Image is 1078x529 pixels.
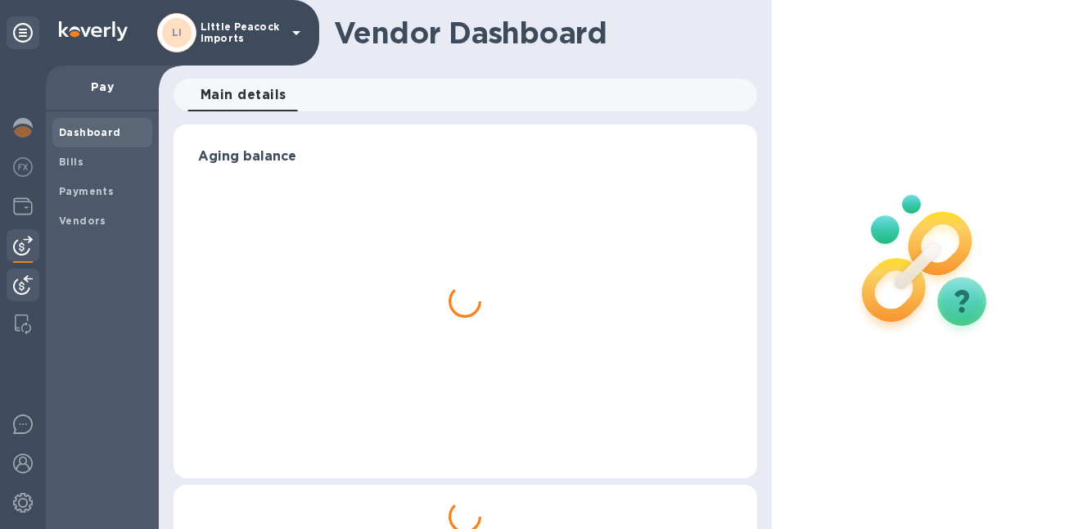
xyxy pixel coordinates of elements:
[13,197,33,216] img: Wallets
[59,126,121,138] b: Dashboard
[59,21,128,41] img: Logo
[172,26,183,38] b: LI
[334,16,746,50] h1: Vendor Dashboard
[201,21,282,44] p: Little Peacock Imports
[198,149,733,165] h3: Aging balance
[7,16,39,49] div: Unpin categories
[59,215,106,227] b: Vendors
[59,156,83,168] b: Bills
[59,185,114,197] b: Payments
[13,157,33,177] img: Foreign exchange
[201,84,286,106] span: Main details
[59,79,146,95] p: Pay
